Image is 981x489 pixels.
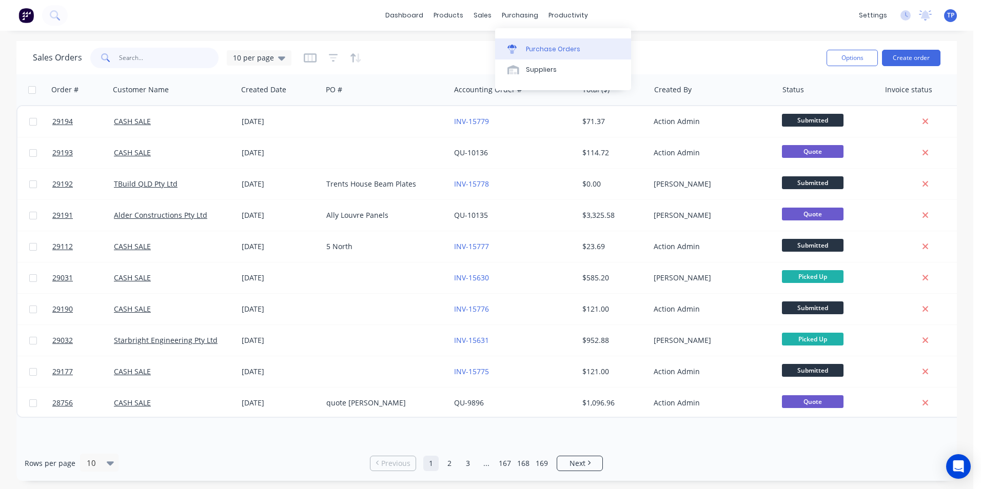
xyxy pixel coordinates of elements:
[52,148,73,158] span: 29193
[114,273,151,282] a: CASH SALE
[782,270,843,283] span: Picked Up
[52,116,73,127] span: 29194
[454,116,489,126] a: INV-15779
[454,304,489,314] a: INV-15776
[882,50,940,66] button: Create order
[242,398,318,408] div: [DATE]
[526,65,557,74] div: Suppliers
[326,85,342,95] div: PO #
[52,366,73,377] span: 29177
[495,59,631,80] a: Suppliers
[442,456,457,471] a: Page 2
[454,148,488,157] a: QU-10136
[52,179,73,189] span: 29192
[52,210,73,220] span: 29191
[114,148,151,157] a: CASH SALE
[782,395,843,408] span: Quote
[242,273,318,283] div: [DATE]
[242,179,318,189] div: [DATE]
[18,8,34,23] img: Factory
[885,85,932,95] div: Invoice status
[242,210,318,220] div: [DATE]
[423,456,439,471] a: Page 1 is your current page
[582,335,642,345] div: $952.88
[582,241,642,252] div: $23.69
[947,11,954,20] span: TP
[570,458,585,468] span: Next
[454,366,489,376] a: INV-15775
[479,456,494,471] a: Jump forward
[557,458,602,468] a: Next page
[366,456,607,471] ul: Pagination
[582,366,642,377] div: $121.00
[33,53,82,63] h1: Sales Orders
[946,454,971,479] div: Open Intercom Messenger
[380,8,428,23] a: dashboard
[370,458,416,468] a: Previous page
[454,210,488,220] a: QU-10135
[52,231,114,262] a: 29112
[242,335,318,345] div: [DATE]
[782,301,843,314] span: Submitted
[654,210,768,220] div: [PERSON_NAME]
[326,179,440,189] div: Trents House Beam Plates
[114,116,151,126] a: CASH SALE
[497,456,513,471] a: Page 167
[114,241,151,251] a: CASH SALE
[460,456,476,471] a: Page 3
[242,304,318,314] div: [DATE]
[52,294,114,324] a: 29190
[654,366,768,377] div: Action Admin
[52,106,114,137] a: 29194
[654,85,692,95] div: Created By
[242,148,318,158] div: [DATE]
[52,304,73,314] span: 29190
[114,335,218,345] a: Starbright Engineering Pty Ltd
[454,241,489,251] a: INV-15777
[52,137,114,168] a: 29193
[654,116,768,127] div: Action Admin
[241,85,286,95] div: Created Date
[526,45,580,54] div: Purchase Orders
[454,85,522,95] div: Accounting Order #
[782,333,843,345] span: Picked Up
[52,241,73,252] span: 29112
[582,398,642,408] div: $1,096.96
[233,52,274,63] span: 10 per page
[534,456,550,471] a: Page 169
[654,335,768,345] div: [PERSON_NAME]
[114,304,151,314] a: CASH SALE
[543,8,593,23] div: productivity
[654,148,768,158] div: Action Admin
[454,273,489,282] a: INV-15630
[52,325,114,356] a: 29032
[782,364,843,377] span: Submitted
[114,366,151,376] a: CASH SALE
[113,85,169,95] div: Customer Name
[52,388,114,418] a: 28756
[114,179,178,189] a: TBuild QLD Pty Ltd
[454,398,484,407] a: QU-9896
[582,273,642,283] div: $585.20
[242,241,318,252] div: [DATE]
[52,169,114,199] a: 29192
[582,148,642,158] div: $114.72
[114,210,207,220] a: Alder Constructions Pty Ltd
[654,241,768,252] div: Action Admin
[782,145,843,158] span: Quote
[326,398,440,408] div: quote [PERSON_NAME]
[782,114,843,127] span: Submitted
[654,179,768,189] div: [PERSON_NAME]
[52,273,73,283] span: 29031
[25,458,75,468] span: Rows per page
[326,210,440,220] div: Ally Louvre Panels
[582,179,642,189] div: $0.00
[582,210,642,220] div: $3,325.58
[242,366,318,377] div: [DATE]
[468,8,497,23] div: sales
[827,50,878,66] button: Options
[582,304,642,314] div: $121.00
[52,262,114,293] a: 29031
[782,85,804,95] div: Status
[782,208,843,220] span: Quote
